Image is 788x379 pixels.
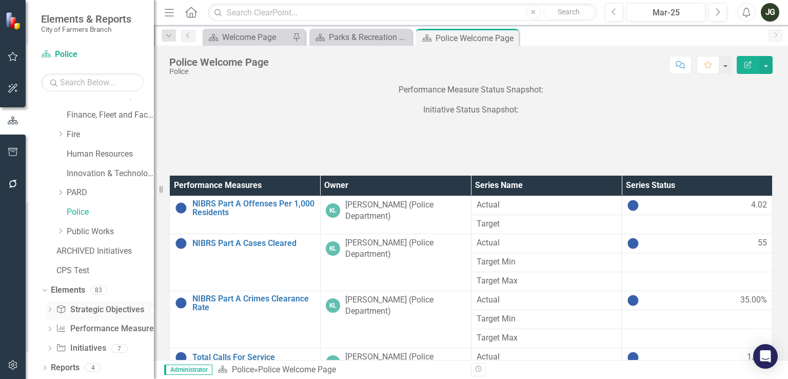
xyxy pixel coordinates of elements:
[471,291,622,310] td: Double-Click to Edit
[320,348,471,378] td: Double-Click to Edit
[192,239,315,248] a: NIBRS Part A Cases Cleared
[345,237,466,261] div: [PERSON_NAME] (Police Department)
[622,215,773,234] td: Double-Click to Edit
[477,294,617,306] span: Actual
[5,11,23,29] img: ClearPoint Strategy
[169,102,773,118] p: Initiative Status Snapshot:
[170,196,321,234] td: Double-Click to Edit Right Click for Context Menu
[85,364,101,372] div: 4
[56,265,154,277] a: CPS Test
[740,294,767,307] span: 35.00%
[90,286,107,294] div: 83
[622,196,773,215] td: Double-Click to Edit
[175,237,187,250] img: No Information
[51,362,80,374] a: Reports
[67,206,154,218] a: Police
[753,344,778,369] div: Open Intercom Messenger
[630,7,702,19] div: Mar-25
[477,351,617,363] span: Actual
[169,56,269,68] div: Police Welcome Page
[345,294,466,318] div: [PERSON_NAME] (Police Department)
[56,245,154,257] a: ARCHIVED Initiatives
[627,237,639,250] img: No Information
[471,272,622,291] td: Double-Click to Edit
[170,291,321,348] td: Double-Click to Edit Right Click for Context Menu
[192,294,315,312] a: NIBRS Part A Crimes Clearance Rate
[622,253,773,272] td: Double-Click to Edit
[56,304,144,316] a: Strategic Objectives
[170,348,321,378] td: Double-Click to Edit Right Click for Context Menu
[175,351,187,364] img: No Information
[320,291,471,348] td: Double-Click to Edit
[41,49,144,61] a: Police
[622,329,773,348] td: Double-Click to Edit
[320,196,471,234] td: Double-Click to Edit
[192,199,315,217] a: NIBRS Part A Offenses Per 1,000 Residents
[41,73,144,91] input: Search Below...
[471,215,622,234] td: Double-Click to Edit
[326,241,340,256] div: KL
[326,203,340,218] div: KL
[622,310,773,329] td: Double-Click to Edit
[477,313,617,325] span: Target Min
[149,305,166,314] div: 4
[51,285,85,296] a: Elements
[67,226,154,238] a: Public Works
[175,202,187,214] img: No Information
[175,297,187,309] img: No Information
[329,31,409,44] div: Parks & Recreation Welcome Page
[761,3,779,22] button: JG
[622,234,773,253] td: Double-Click to Edit
[208,4,597,22] input: Search ClearPoint...
[67,129,154,141] a: Fire
[312,31,409,44] a: Parks & Recreation Welcome Page
[543,5,595,20] button: Search
[477,256,617,268] span: Target Min
[164,365,212,375] span: Administrator
[622,291,773,310] td: Double-Click to Edit
[747,351,767,364] span: 1,649
[222,31,290,44] div: Welcome Page
[67,187,154,199] a: PARD
[471,329,622,348] td: Double-Click to Edit
[67,109,154,121] a: Finance, Fleet and Facilities
[477,218,617,230] span: Target
[320,234,471,291] td: Double-Click to Edit
[471,196,622,215] td: Double-Click to Edit
[471,234,622,253] td: Double-Click to Edit
[345,199,466,223] div: [PERSON_NAME] (Police Department)
[627,294,639,307] img: No Information
[41,25,131,33] small: City of Farmers Branch
[477,199,617,211] span: Actual
[111,344,128,353] div: 7
[758,237,767,250] span: 55
[169,68,269,75] div: Police
[56,323,157,335] a: Performance Measures
[326,355,340,370] div: KL
[622,348,773,378] td: Double-Click to Edit
[345,351,466,375] div: [PERSON_NAME] (Police Department)
[192,353,315,362] a: Total Calls For Service
[67,148,154,160] a: Human Resources
[558,8,580,16] span: Search
[622,272,773,291] td: Double-Click to Edit
[626,3,705,22] button: Mar-25
[218,364,463,376] div: »
[169,84,773,98] p: Performance Measure Status Snapshot:
[67,168,154,180] a: Innovation & Technology
[232,365,254,374] a: Police
[627,351,639,364] img: No Information
[751,199,767,212] span: 4.02
[471,348,622,378] td: Double-Click to Edit
[205,31,290,44] a: Welcome Page
[477,237,617,249] span: Actual
[170,234,321,291] td: Double-Click to Edit Right Click for Context Menu
[41,13,131,25] span: Elements & Reports
[627,199,639,212] img: No Information
[471,253,622,272] td: Double-Click to Edit
[258,365,336,374] div: Police Welcome Page
[436,32,516,45] div: Police Welcome Page
[477,275,617,287] span: Target Max
[56,343,106,354] a: Initiatives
